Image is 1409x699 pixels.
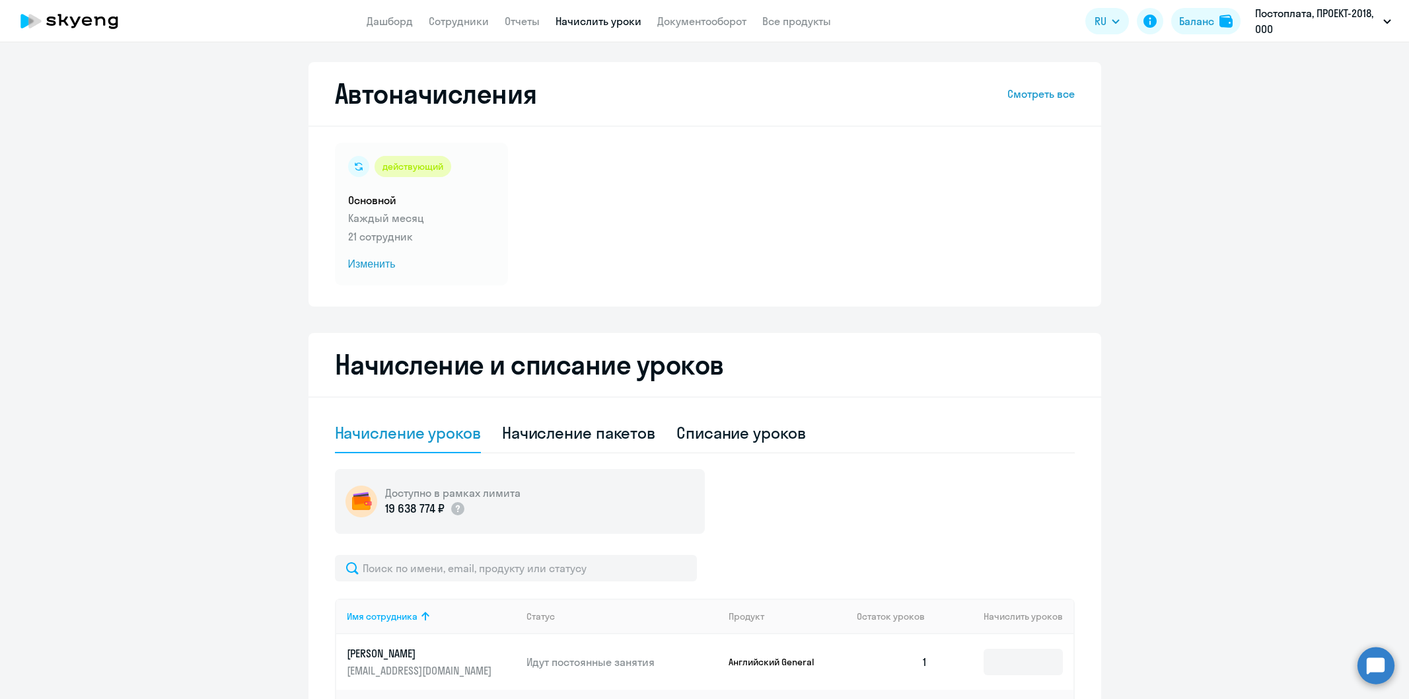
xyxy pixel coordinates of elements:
[347,663,495,678] p: [EMAIL_ADDRESS][DOMAIN_NAME]
[502,422,655,443] div: Начисление пакетов
[1085,8,1129,34] button: RU
[348,193,495,207] h5: Основной
[526,610,718,622] div: Статус
[335,422,481,443] div: Начисление уроков
[347,646,495,661] p: [PERSON_NAME]
[526,655,718,669] p: Идут постоянные занятия
[335,78,537,110] h2: Автоначисления
[1095,13,1106,29] span: RU
[348,210,495,226] p: Каждый месяц
[347,646,517,678] a: [PERSON_NAME][EMAIL_ADDRESS][DOMAIN_NAME]
[335,349,1075,381] h2: Начисление и списание уроков
[1255,5,1378,37] p: Постоплата, ПРОЕКТ-2018, ООО
[1179,13,1214,29] div: Баланс
[367,15,413,28] a: Дашборд
[1007,86,1075,102] a: Смотреть все
[375,156,451,177] div: действующий
[676,422,806,443] div: Списание уроков
[347,610,517,622] div: Имя сотрудника
[938,599,1073,634] th: Начислить уроков
[505,15,540,28] a: Отчеты
[1248,5,1398,37] button: Постоплата, ПРОЕКТ-2018, ООО
[556,15,641,28] a: Начислить уроки
[345,486,377,517] img: wallet-circle.png
[657,15,746,28] a: Документооборот
[348,229,495,244] p: 21 сотрудник
[1171,8,1241,34] button: Балансbalance
[762,15,831,28] a: Все продукты
[385,500,445,517] p: 19 638 774 ₽
[857,610,939,622] div: Остаток уроков
[335,555,697,581] input: Поиск по имени, email, продукту или статусу
[348,256,495,272] span: Изменить
[729,610,846,622] div: Продукт
[846,634,939,690] td: 1
[857,610,925,622] span: Остаток уроков
[729,610,764,622] div: Продукт
[347,610,417,622] div: Имя сотрудника
[429,15,489,28] a: Сотрудники
[385,486,521,500] h5: Доступно в рамках лимита
[526,610,555,622] div: Статус
[729,656,828,668] p: Английский General
[1219,15,1233,28] img: balance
